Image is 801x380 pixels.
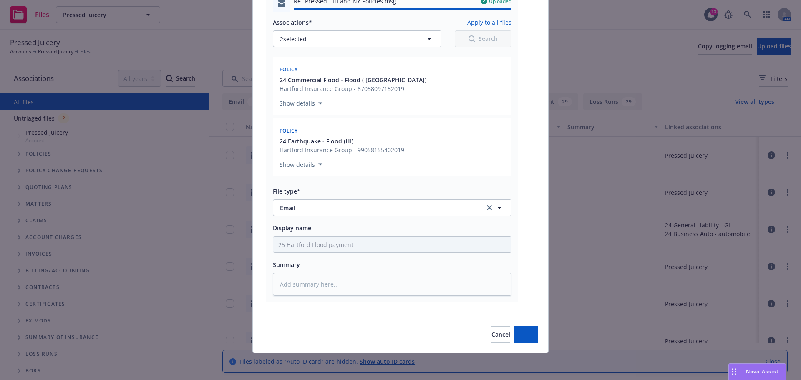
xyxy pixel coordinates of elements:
button: Emailclear selection [273,199,511,216]
span: 24 Earthquake - Flood (HI) [280,137,353,146]
button: Add files [514,326,538,343]
span: Summary [273,261,300,269]
button: 24 Earthquake - Flood (HI) [280,137,404,146]
span: Policy [280,127,298,134]
span: Hartford Insurance Group - 99058155402019 [280,146,404,154]
span: Add files [514,330,538,338]
button: Show details [276,98,326,108]
span: Nova Assist [746,368,779,375]
div: Drag to move [729,364,739,380]
span: Policy [280,66,298,73]
span: 2 selected [280,35,307,43]
span: File type* [273,187,300,195]
a: clear selection [484,203,494,213]
span: Display name [273,224,311,232]
button: Cancel [491,326,510,343]
button: Nova Assist [728,363,786,380]
button: 24 Commercial Flood - Flood ( [GEOGRAPHIC_DATA]) [280,75,426,84]
span: Email [280,204,473,212]
input: Add display name here... [273,237,511,252]
span: Associations* [273,18,312,26]
span: Hartford Insurance Group - 87058097152019 [280,84,426,93]
span: Cancel [491,330,510,338]
button: 2selected [273,30,441,47]
button: Apply to all files [467,17,511,27]
button: Show details [276,159,326,169]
